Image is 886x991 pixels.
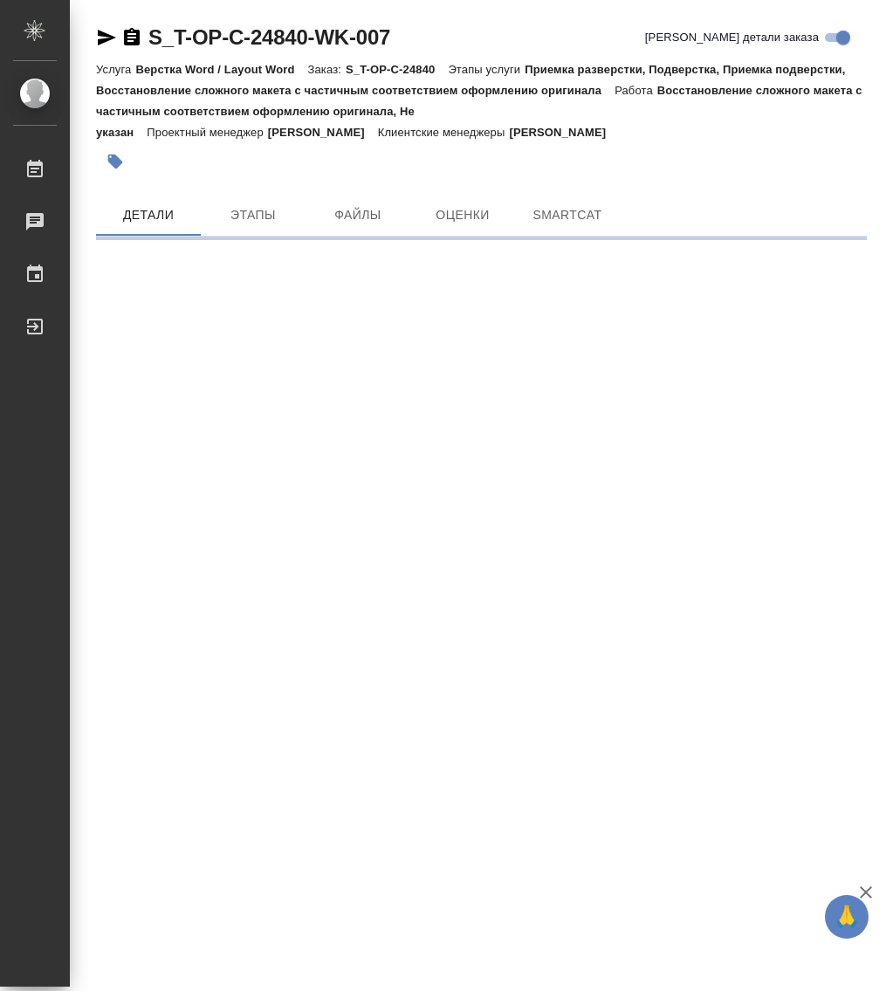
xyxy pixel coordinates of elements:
button: 🙏 [825,895,869,939]
p: Проектный менеджер [147,126,267,139]
p: Верстка Word / Layout Word [135,63,307,76]
a: S_T-OP-C-24840-WK-007 [148,25,390,49]
span: [PERSON_NAME] детали заказа [645,29,819,46]
span: Детали [106,204,190,226]
span: SmartCat [525,204,609,226]
p: Этапы услуги [448,63,525,76]
p: Восстановление сложного макета с частичным соответствием оформлению оригинала, Не указан [96,84,862,139]
button: Добавить тэг [96,142,134,181]
p: Работа [615,84,657,97]
p: Клиентские менеджеры [378,126,510,139]
span: Оценки [421,204,505,226]
p: [PERSON_NAME] [268,126,378,139]
span: 🙏 [832,898,862,935]
span: Файлы [316,204,400,226]
p: [PERSON_NAME] [509,126,619,139]
span: Этапы [211,204,295,226]
p: Услуга [96,63,135,76]
button: Скопировать ссылку [121,27,142,48]
p: Заказ: [308,63,346,76]
p: S_T-OP-C-24840 [346,63,448,76]
button: Скопировать ссылку для ЯМессенджера [96,27,117,48]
